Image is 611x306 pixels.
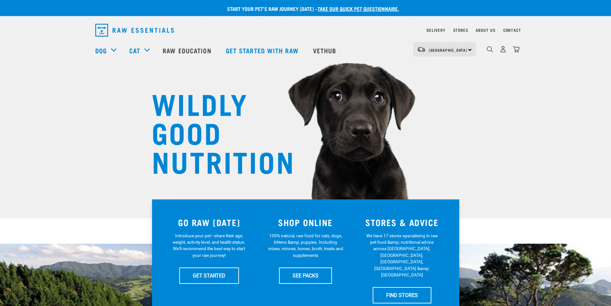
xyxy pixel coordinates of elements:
[417,47,426,52] img: van-moving.png
[152,88,280,175] h1: WILDLY GOOD NUTRITION
[358,217,446,227] h3: STORES & ADVICE
[279,267,332,284] a: SEE PACKS
[453,29,468,31] a: Stores
[307,38,344,63] a: Vethub
[318,7,399,10] a: take our quick pet questionnaire.
[179,267,239,284] a: GET STARTED
[171,232,247,259] p: Introduce your pet—share their age, weight, activity level, and health status. We'll recommend th...
[129,46,140,55] a: Cat
[500,46,506,53] img: user.png
[373,287,431,303] a: FIND STORES
[156,38,219,63] a: Raw Education
[364,232,440,278] p: We have 17 stores specialising in raw pet food &amp; nutritional advice across [GEOGRAPHIC_DATA],...
[219,38,307,63] a: Get started with Raw
[261,217,350,227] h3: SHOP ONLINE
[476,29,495,31] a: About Us
[487,46,493,52] img: home-icon-1@2x.png
[427,29,445,31] a: Delivery
[503,29,521,31] a: Contact
[95,46,107,55] a: Dog
[429,49,468,51] span: [GEOGRAPHIC_DATA]
[90,21,521,39] nav: dropdown navigation
[95,24,174,37] img: Raw Essentials Logo
[165,217,254,227] h3: GO RAW [DATE]
[268,232,343,259] p: 100% natural, raw food for cats, dogs, kittens &amp; puppies. Including mixes, minces, bones, bro...
[513,46,520,53] img: home-icon@2x.png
